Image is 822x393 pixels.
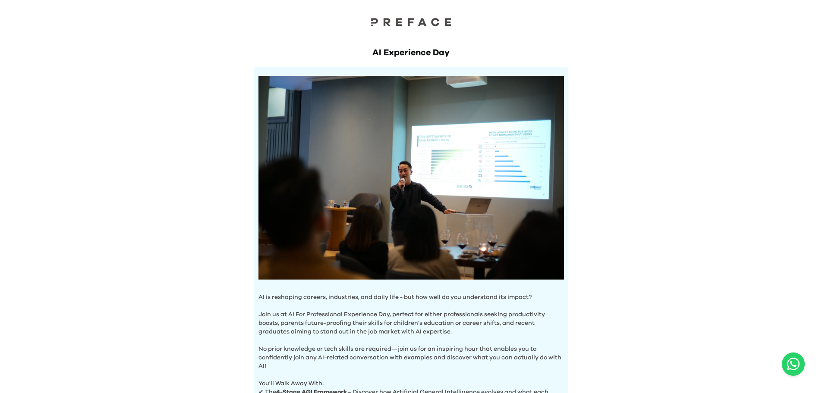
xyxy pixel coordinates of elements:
img: Preface Logo [368,17,454,26]
p: Join us at AI For Professional Experience Day, perfect for either professionals seeking productiv... [258,302,564,336]
img: Hero Image [258,76,564,280]
p: AI is reshaping careers, industries, and daily life - but how well do you understand its impact? [258,293,564,302]
button: Open WhatsApp chat [782,352,805,376]
h1: AI Experience Day [254,47,568,59]
p: No prior knowledge or tech skills are required—join us for an inspiring hour that enables you to ... [258,336,564,371]
p: You'll Walk Away With: [258,371,564,388]
a: Chat with us on WhatsApp [782,352,805,376]
a: Preface Logo [368,17,454,29]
